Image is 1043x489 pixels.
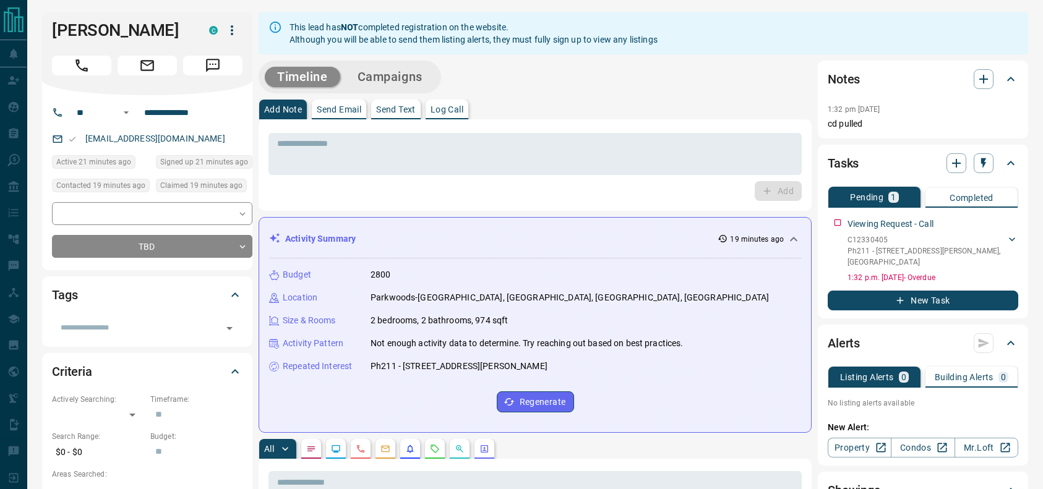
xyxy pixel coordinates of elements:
button: Open [221,320,238,337]
p: No listing alerts available [828,398,1018,409]
p: 2800 [371,268,391,281]
div: TBD [52,235,252,258]
svg: Email Valid [68,135,77,143]
button: New Task [828,291,1018,310]
div: Criteria [52,357,243,386]
p: 1 [891,193,896,202]
p: Send Email [317,105,361,114]
p: Completed [950,193,994,202]
div: C12330405Ph211 - [STREET_ADDRESS][PERSON_NAME],[GEOGRAPHIC_DATA] [848,232,1018,270]
p: Viewing Request - Call [848,218,934,231]
p: Search Range: [52,431,144,442]
p: Pending [850,193,883,202]
a: Condos [891,438,955,457]
a: Mr.Loft [955,438,1018,457]
span: Message [183,56,243,75]
div: Notes [828,64,1018,94]
p: Send Text [376,105,416,114]
p: 2 bedrooms, 2 bathrooms, 974 sqft [371,314,508,327]
h2: Criteria [52,362,92,381]
p: Ph211 - [STREET_ADDRESS][PERSON_NAME] , [GEOGRAPHIC_DATA] [848,245,1006,268]
div: Tue Aug 12 2025 [156,155,252,172]
p: Areas Searched: [52,469,243,480]
button: Timeline [265,67,340,87]
span: Active 21 minutes ago [56,156,131,168]
svg: Requests [430,444,440,454]
div: Tue Aug 12 2025 [52,179,150,196]
span: Call [52,56,111,75]
button: Open [119,105,134,120]
div: condos.ca [209,26,218,35]
svg: Opportunities [455,444,465,454]
p: Timeframe: [150,394,243,405]
p: Listing Alerts [840,373,894,381]
svg: Emails [380,444,390,454]
p: Location [283,291,317,304]
div: Alerts [828,328,1018,358]
button: Regenerate [497,391,574,412]
p: 0 [901,373,906,381]
p: Budget [283,268,311,281]
h2: Tasks [828,153,859,173]
p: Activity Pattern [283,337,343,350]
p: Activity Summary [285,232,356,245]
svg: Agent Actions [479,444,489,454]
a: [EMAIL_ADDRESS][DOMAIN_NAME] [85,134,225,143]
span: Email [118,56,177,75]
strong: NOT [341,22,358,32]
div: Tue Aug 12 2025 [156,179,252,196]
p: Not enough activity data to determine. Try reaching out based on best practices. [371,337,684,350]
h1: [PERSON_NAME] [52,20,191,40]
p: New Alert: [828,421,1018,434]
div: Tasks [828,148,1018,178]
svg: Notes [306,444,316,454]
p: Budget: [150,431,243,442]
svg: Calls [356,444,366,454]
p: 1:32 p.m. [DATE] - Overdue [848,272,1018,283]
p: Ph211 - [STREET_ADDRESS][PERSON_NAME] [371,360,547,373]
p: Building Alerts [935,373,994,381]
p: C12330405 [848,234,1006,245]
p: Parkwoods-[GEOGRAPHIC_DATA], [GEOGRAPHIC_DATA], [GEOGRAPHIC_DATA], [GEOGRAPHIC_DATA] [371,291,769,304]
p: Add Note [264,105,302,114]
p: Repeated Interest [283,360,352,373]
a: Property [828,438,891,457]
p: 1:32 pm [DATE] [828,105,880,114]
p: cd pulled [828,117,1018,130]
p: Log Call [431,105,463,114]
p: Size & Rooms [283,314,336,327]
p: $0 - $0 [52,442,144,462]
span: Signed up 21 minutes ago [160,156,248,168]
div: Tue Aug 12 2025 [52,155,150,172]
h2: Tags [52,285,77,305]
h2: Notes [828,69,860,89]
span: Contacted 19 minutes ago [56,179,145,192]
p: All [264,444,274,453]
div: This lead has completed registration on the website. Although you will be able to send them listi... [290,16,658,51]
div: Activity Summary19 minutes ago [269,227,801,250]
p: Actively Searching: [52,394,144,405]
svg: Lead Browsing Activity [331,444,341,454]
span: Claimed 19 minutes ago [160,179,243,192]
svg: Listing Alerts [405,444,415,454]
h2: Alerts [828,333,860,353]
button: Campaigns [345,67,435,87]
p: 0 [1001,373,1006,381]
p: 19 minutes ago [730,234,784,245]
div: Tags [52,280,243,310]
